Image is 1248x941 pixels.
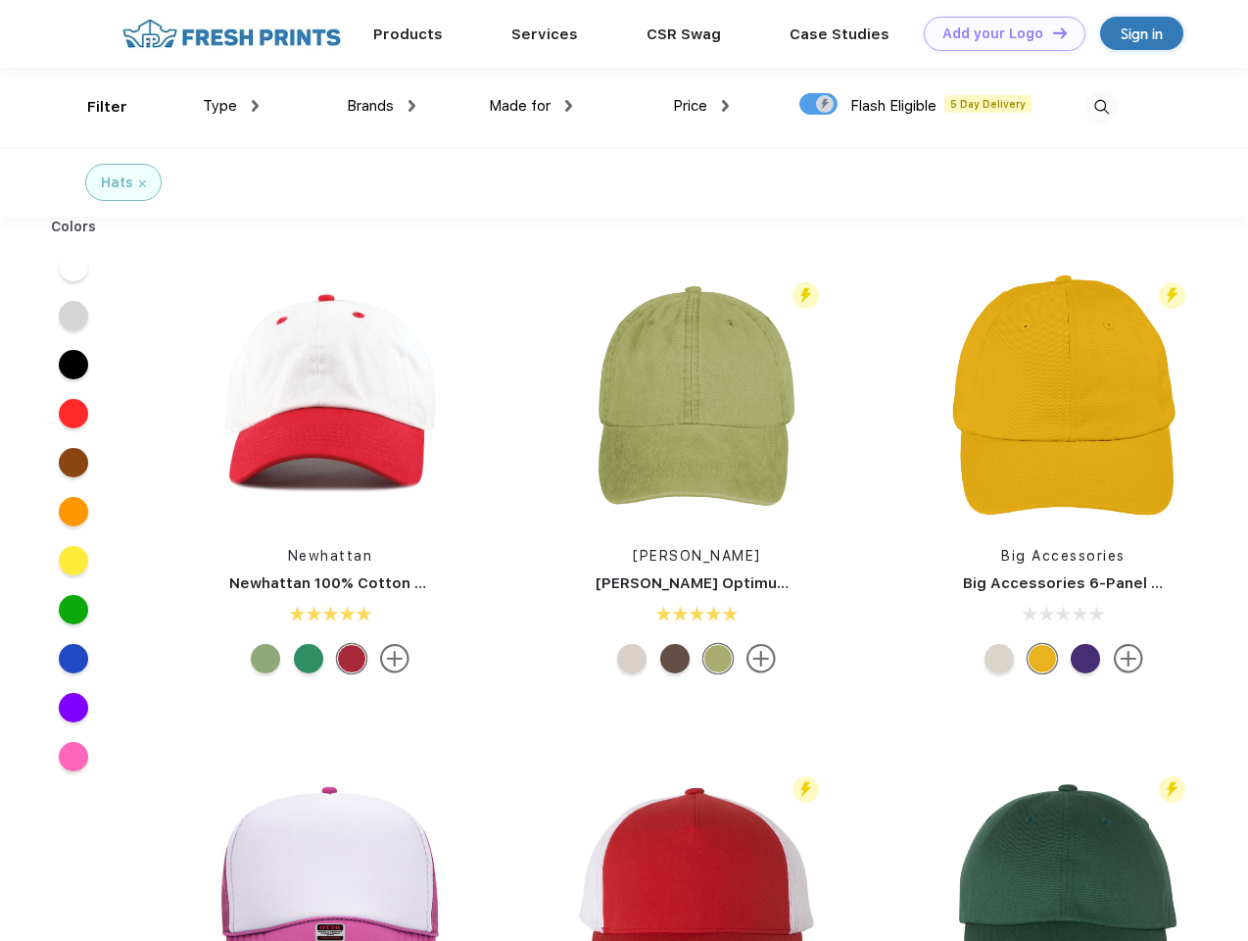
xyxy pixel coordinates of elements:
[703,644,733,673] div: Apple
[380,644,409,673] img: more.svg
[1085,91,1118,124] img: desktop_search.svg
[850,97,936,115] span: Flash Eligible
[944,95,1032,113] span: 5 Day Delivery
[252,100,259,112] img: dropdown.png
[942,25,1043,42] div: Add your Logo
[36,217,112,237] div: Colors
[288,548,373,564] a: Newhattan
[1121,23,1163,45] div: Sign in
[934,266,1194,526] img: func=resize&h=266
[633,548,761,564] a: [PERSON_NAME]
[1071,644,1100,673] div: Team Purple
[1001,548,1126,564] a: Big Accessories
[203,97,237,115] span: Type
[251,644,280,673] div: White Lime Green
[229,574,556,592] a: Newhattan 100% Cotton Stone Washed Cap
[408,100,415,112] img: dropdown.png
[101,173,133,193] div: Hats
[200,266,460,526] img: func=resize&h=266
[139,180,146,187] img: filter_cancel.svg
[337,644,366,673] div: White Red
[566,266,827,526] img: func=resize&h=266
[1159,776,1185,803] img: flash_active_toggle.svg
[596,574,936,592] a: [PERSON_NAME] Optimum Pigment Dyed-Cap
[347,97,394,115] span: Brands
[673,97,707,115] span: Price
[117,17,347,51] img: fo%20logo%202.webp
[87,96,127,119] div: Filter
[294,644,323,673] div: White Kelly
[660,644,690,673] div: Espresso
[489,97,551,115] span: Made for
[1053,27,1067,38] img: DT
[373,25,443,43] a: Products
[984,644,1014,673] div: Stone
[722,100,729,112] img: dropdown.png
[792,282,819,309] img: flash_active_toggle.svg
[792,776,819,803] img: flash_active_toggle.svg
[1114,644,1143,673] img: more.svg
[617,644,647,673] div: Ivory
[1028,644,1057,673] div: Sunray Yellow
[1100,17,1183,50] a: Sign in
[565,100,572,112] img: dropdown.png
[746,644,776,673] img: more.svg
[1159,282,1185,309] img: flash_active_toggle.svg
